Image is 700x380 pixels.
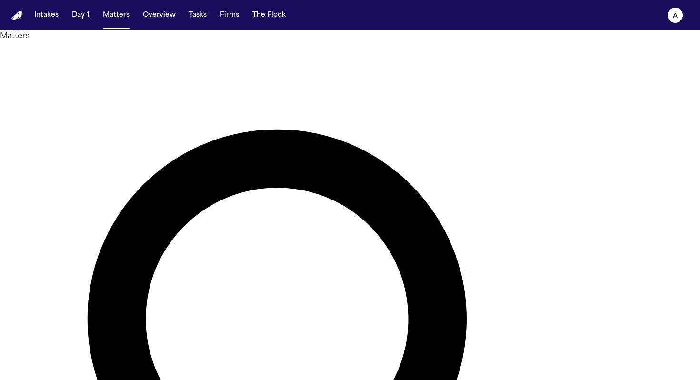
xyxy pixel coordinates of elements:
button: Intakes [30,7,62,24]
a: Home [11,11,23,20]
button: Tasks [185,7,210,24]
button: Day 1 [68,7,93,24]
img: Finch Logo [11,11,23,20]
button: The Flock [249,7,290,24]
button: Matters [99,7,133,24]
button: Firms [216,7,243,24]
button: Overview [139,7,180,24]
